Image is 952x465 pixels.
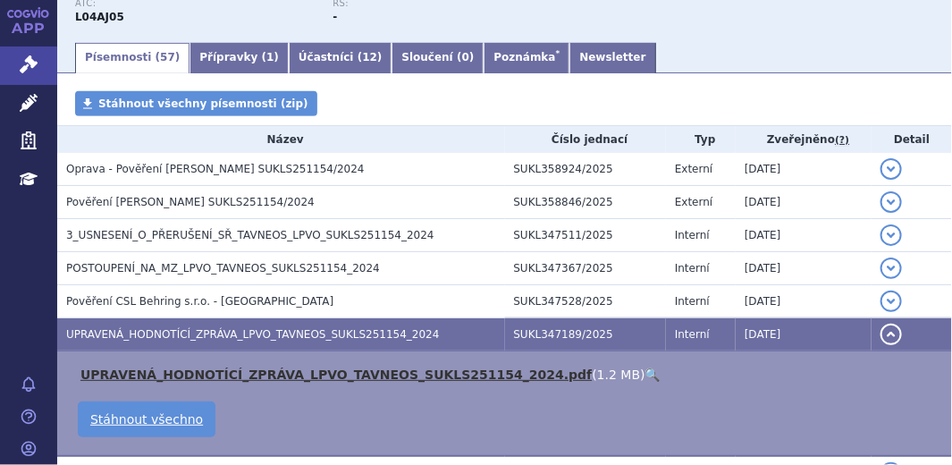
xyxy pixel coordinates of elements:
[880,191,902,213] button: detail
[736,153,872,186] td: [DATE]
[675,196,712,208] span: Externí
[666,126,736,153] th: Typ
[835,134,849,147] abbr: (?)
[362,51,377,63] span: 12
[75,43,190,73] a: Písemnosti (57)
[392,43,484,73] a: Sloučení (0)
[880,324,902,345] button: detail
[736,185,872,218] td: [DATE]
[645,368,661,382] a: 🔍
[66,229,434,241] span: 3_USNESENÍ_O_PŘERUŠENÍ_SŘ_TAVNEOS_LPVO_SUKLS251154_2024
[98,97,308,110] span: Stáhnout všechny písemnosti (zip)
[872,126,952,153] th: Detail
[597,368,640,382] span: 1.2 MB
[675,262,710,275] span: Interní
[880,291,902,312] button: detail
[505,153,667,186] td: SUKL358924/2025
[675,328,710,341] span: Interní
[736,284,872,317] td: [DATE]
[505,185,667,218] td: SUKL358846/2025
[880,258,902,279] button: detail
[160,51,175,63] span: 57
[569,43,655,73] a: Newsletter
[75,91,317,116] a: Stáhnout všechny písemnosti (zip)
[190,43,289,73] a: Přípravky (1)
[484,43,569,73] a: Poznámka*
[80,366,934,384] li: ( )
[505,218,667,251] td: SUKL347511/2025
[505,126,667,153] th: Číslo jednací
[66,163,365,175] span: Oprava - Pověření Jan Doležel SUKLS251154/2024
[736,126,872,153] th: Zveřejněno
[66,196,315,208] span: Pověření Jan Doležel SUKLS251154/2024
[880,224,902,246] button: detail
[57,126,505,153] th: Název
[78,402,215,437] a: Stáhnout všechno
[505,317,667,351] td: SUKL347189/2025
[736,251,872,284] td: [DATE]
[880,158,902,180] button: detail
[675,229,710,241] span: Interní
[66,295,333,308] span: Pověření CSL Behring s.r.o. - Doležel
[736,218,872,251] td: [DATE]
[675,295,710,308] span: Interní
[462,51,469,63] span: 0
[333,11,337,23] strong: -
[80,368,592,382] a: UPRAVENÁ_HODNOTÍCÍ_ZPRÁVA_LPVO_TAVNEOS_SUKLS251154_2024.pdf
[675,163,712,175] span: Externí
[289,43,392,73] a: Účastníci (12)
[66,328,440,341] span: UPRAVENÁ_HODNOTÍCÍ_ZPRÁVA_LPVO_TAVNEOS_SUKLS251154_2024
[736,317,872,351] td: [DATE]
[505,251,667,284] td: SUKL347367/2025
[505,284,667,317] td: SUKL347528/2025
[66,262,380,275] span: POSTOUPENÍ_NA_MZ_LPVO_TAVNEOS_SUKLS251154_2024
[75,11,124,23] strong: AVAKOPAN
[266,51,274,63] span: 1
